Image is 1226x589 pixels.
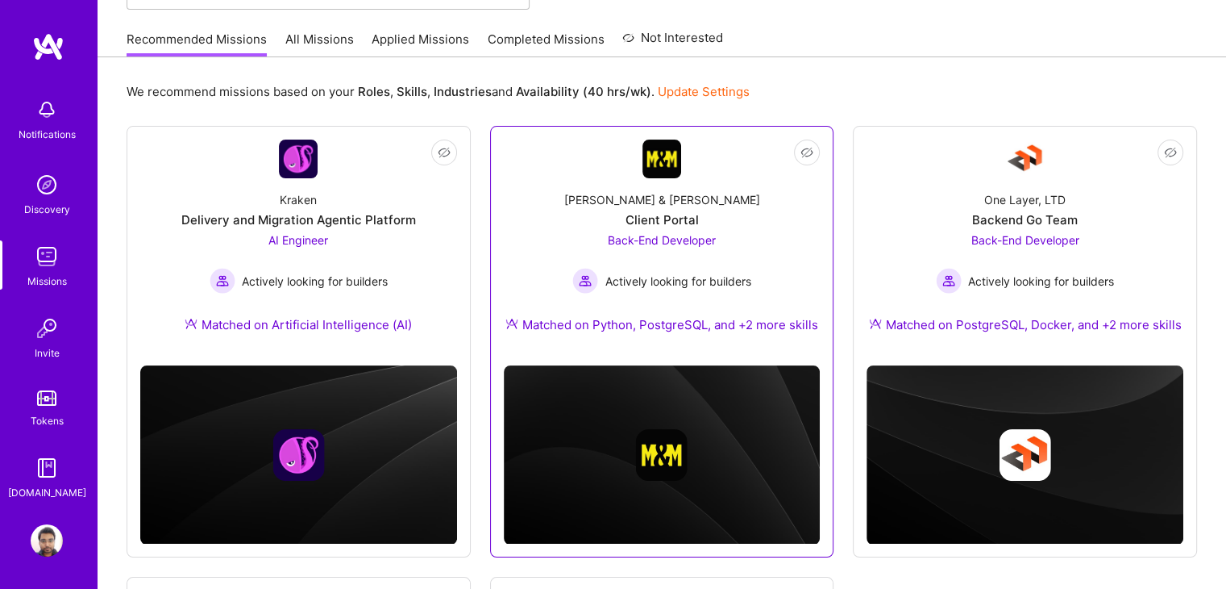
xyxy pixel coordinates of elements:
[936,268,962,294] img: Actively looking for builders
[516,84,651,99] b: Availability (40 hrs/wk)
[968,273,1114,290] span: Actively looking for builders
[35,345,60,361] div: Invite
[869,317,882,330] img: Ateam Purple Icon
[181,211,416,228] div: Delivery and Migration Agentic Platform
[505,317,518,330] img: Ateam Purple Icon
[605,273,750,290] span: Actively looking for builders
[1000,429,1051,481] img: Company logo
[185,317,197,330] img: Ateam Purple Icon
[504,140,821,353] a: Company Logo[PERSON_NAME] & [PERSON_NAME]Client PortalBack-End Developer Actively looking for bui...
[280,191,317,208] div: Kraken
[185,316,412,333] div: Matched on Artificial Intelligence (AI)
[867,140,1183,353] a: Company LogoOne Layer, LTDBackend Go TeamBack-End Developer Actively looking for buildersActively...
[642,140,681,178] img: Company Logo
[31,524,63,557] img: User Avatar
[31,452,63,484] img: guide book
[279,140,318,178] img: Company Logo
[625,211,698,228] div: Client Portal
[27,273,67,290] div: Missions
[658,84,750,99] a: Update Settings
[972,211,1078,228] div: Backend Go Team
[636,429,688,481] img: Company logo
[272,429,324,481] img: Company logo
[31,412,64,429] div: Tokens
[127,83,750,100] p: We recommend missions based on your , , and .
[434,84,492,99] b: Industries
[24,201,70,218] div: Discovery
[31,240,63,273] img: teamwork
[869,316,1182,333] div: Matched on PostgreSQL, Docker, and +2 more skills
[210,268,235,294] img: Actively looking for builders
[140,366,457,545] img: cover
[31,312,63,345] img: Invite
[397,84,427,99] b: Skills
[8,484,86,501] div: [DOMAIN_NAME]
[1006,140,1045,178] img: Company Logo
[438,146,451,159] i: icon EyeClosed
[285,31,354,57] a: All Missions
[140,140,457,353] a: Company LogoKrakenDelivery and Migration Agentic PlatformAI Engineer Actively looking for builder...
[608,233,716,247] span: Back-End Developer
[268,233,328,247] span: AI Engineer
[32,32,64,61] img: logo
[27,524,67,557] a: User Avatar
[504,366,821,545] img: cover
[127,31,267,57] a: Recommended Missions
[1164,146,1177,159] i: icon EyeClosed
[488,31,605,57] a: Completed Missions
[971,233,1079,247] span: Back-End Developer
[867,366,1183,545] img: cover
[622,28,723,57] a: Not Interested
[800,146,813,159] i: icon EyeClosed
[984,191,1066,208] div: One Layer, LTD
[31,94,63,126] img: bell
[563,191,759,208] div: [PERSON_NAME] & [PERSON_NAME]
[358,84,390,99] b: Roles
[19,126,76,143] div: Notifications
[505,316,818,333] div: Matched on Python, PostgreSQL, and +2 more skills
[572,268,598,294] img: Actively looking for builders
[37,391,56,406] img: tokens
[242,273,388,290] span: Actively looking for builders
[31,169,63,201] img: discovery
[372,31,469,57] a: Applied Missions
